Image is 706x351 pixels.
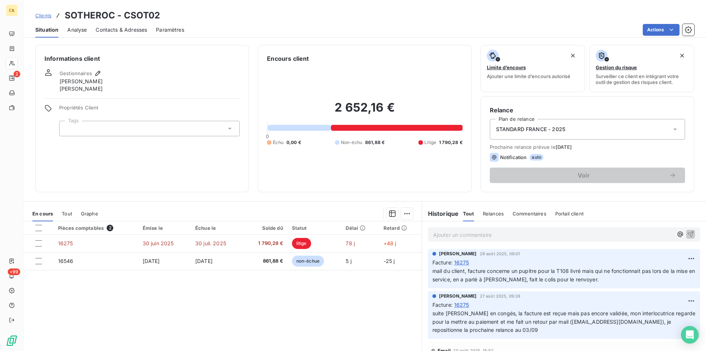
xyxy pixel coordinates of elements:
[195,225,239,231] div: Échue le
[273,139,284,146] span: Échu
[490,144,685,150] span: Prochaine relance prévue le
[267,54,309,63] h6: Encours client
[6,4,18,16] div: C&
[432,268,697,282] span: mail du client, facture concerne un pupitre pour la T108 livré mais qui ne fonctionnait pas lors ...
[346,225,374,231] div: Délai
[8,268,20,275] span: +99
[500,154,527,160] span: Notification
[384,240,396,246] span: +48 j
[143,225,186,231] div: Émise le
[58,258,74,264] span: 16546
[247,240,283,247] span: 1 790,28 €
[59,105,240,115] span: Propriétés Client
[432,301,453,309] span: Facture :
[596,64,637,70] span: Gestion du risque
[365,139,385,146] span: 861,88 €
[384,258,395,264] span: -25 j
[60,78,103,85] span: [PERSON_NAME]
[454,301,469,309] span: 16275
[44,54,240,63] h6: Informations client
[487,64,526,70] span: Limite d’encours
[292,256,324,267] span: non-échue
[143,240,174,246] span: 30 juin 2025
[96,26,147,34] span: Contacts & Adresses
[143,258,160,264] span: [DATE]
[556,144,572,150] span: [DATE]
[422,209,459,218] h6: Historique
[65,9,160,22] h3: SOTHEROC - CSOT02
[555,211,584,217] span: Portail client
[266,133,269,139] span: 0
[65,125,71,132] input: Ajouter une valeur
[346,258,351,264] span: 5 j
[346,240,355,246] span: 78 j
[35,13,51,18] span: Clients
[58,225,134,231] div: Pièces comptables
[481,45,585,92] button: Limite d’encoursAjouter une limite d’encours autorisé
[487,73,570,79] span: Ajouter une limite d’encours autorisé
[454,259,469,266] span: 16275
[643,24,680,36] button: Actions
[480,294,521,298] span: 27 août 2025, 09:39
[499,172,669,178] span: Voir
[480,252,520,256] span: 29 août 2025, 09:01
[424,139,436,146] span: Litige
[35,26,58,34] span: Situation
[529,154,543,161] span: auto
[483,211,504,217] span: Relances
[14,71,20,77] span: 2
[439,139,463,146] span: 1 790,28 €
[439,293,477,299] span: [PERSON_NAME]
[81,211,98,217] span: Graphe
[107,225,113,231] span: 2
[195,258,213,264] span: [DATE]
[247,257,283,265] span: 861,88 €
[32,211,53,217] span: En cours
[156,26,184,34] span: Paramètres
[589,45,694,92] button: Gestion du risqueSurveiller ce client en intégrant votre outil de gestion des risques client.
[247,225,283,231] div: Solde dû
[596,73,688,85] span: Surveiller ce client en intégrant votre outil de gestion des risques client.
[463,211,474,217] span: Tout
[681,326,699,344] div: Open Intercom Messenger
[286,139,301,146] span: 0,00 €
[384,225,417,231] div: Retard
[195,240,226,246] span: 30 juil. 2025
[513,211,546,217] span: Commentaires
[60,70,92,76] span: Gestionnaires
[292,225,337,231] div: Statut
[439,250,477,257] span: [PERSON_NAME]
[60,85,103,92] span: [PERSON_NAME]
[58,240,73,246] span: 16275
[35,12,51,19] a: Clients
[292,238,311,249] span: litige
[62,211,72,217] span: Tout
[6,335,18,347] img: Logo LeanPay
[432,259,453,266] span: Facture :
[341,139,362,146] span: Non-échu
[432,310,697,333] span: suite [PERSON_NAME] en congés, la facture est reçue mais pas encore validée, mon interlocutrice r...
[267,100,462,122] h2: 2 652,16 €
[496,126,565,133] span: STANDARD FRANCE - 2025
[67,26,87,34] span: Analyse
[490,168,685,183] button: Voir
[490,106,685,115] h6: Relance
